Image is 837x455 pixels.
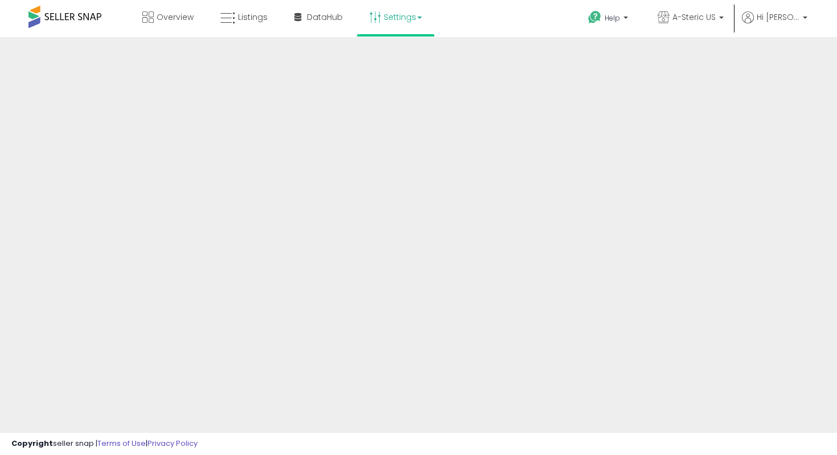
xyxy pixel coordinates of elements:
a: Privacy Policy [147,438,198,449]
a: Help [579,2,639,37]
a: Terms of Use [97,438,146,449]
span: Hi [PERSON_NAME] [757,11,799,23]
div: seller snap | | [11,438,198,449]
a: Hi [PERSON_NAME] [742,11,807,37]
strong: Copyright [11,438,53,449]
span: A-Steric US [672,11,716,23]
i: Get Help [588,10,602,25]
span: Overview [157,11,194,23]
span: DataHub [307,11,343,23]
span: Listings [238,11,268,23]
span: Help [605,13,620,23]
